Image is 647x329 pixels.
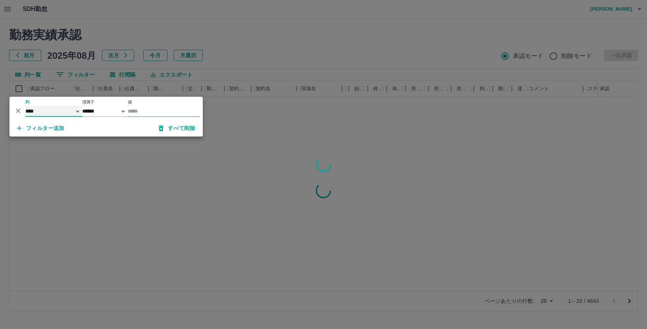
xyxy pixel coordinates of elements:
[11,121,70,135] button: フィルター追加
[128,99,132,105] label: 値
[25,99,30,105] label: 列
[82,99,94,105] label: 演算子
[153,121,201,135] button: すべて削除
[13,105,24,116] button: 削除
